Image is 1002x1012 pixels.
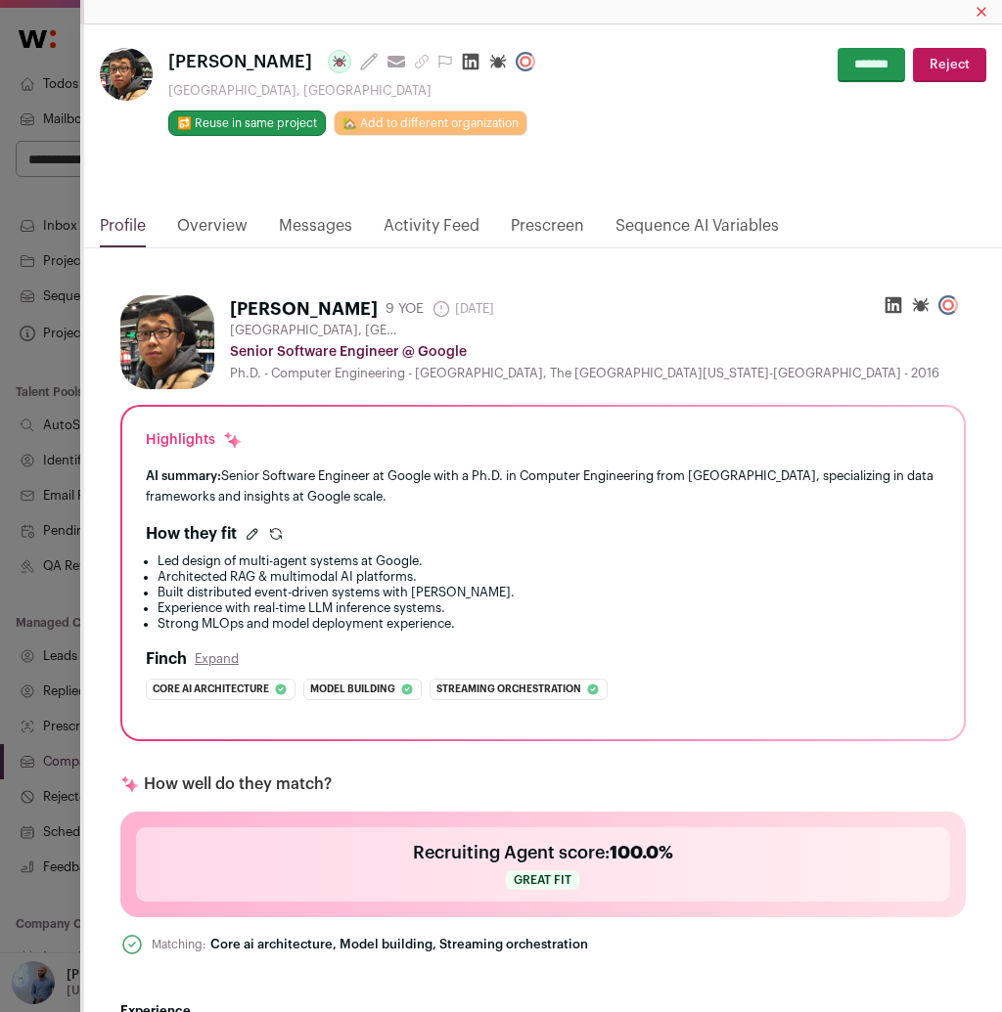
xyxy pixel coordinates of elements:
span: Great fit [506,870,579,890]
h2: How they fit [146,522,237,546]
button: Expand [195,651,239,667]
span: Model building [310,680,395,699]
li: Strong MLOps and model deployment experience. [158,616,940,632]
h2: Recruiting Agent score: [413,839,673,866]
li: Built distributed event-driven systems with [PERSON_NAME]. [158,585,940,600]
span: 100.0% [610,844,673,861]
div: Ph.D. - Computer Engineering - [GEOGRAPHIC_DATA], The [GEOGRAPHIC_DATA][US_STATE]-[GEOGRAPHIC_DAT... [230,366,966,381]
a: Profile [100,214,146,247]
a: 🏡 Add to different organization [334,110,527,136]
p: How well do they match? [144,772,332,796]
div: Senior Software Engineer at Google with a Ph.D. in Computer Engineering from [GEOGRAPHIC_DATA], s... [146,465,940,506]
div: Matching: [152,936,206,953]
h1: [PERSON_NAME] [230,295,378,323]
li: Led design of multi-agent systems at Google. [158,553,940,569]
img: 6c3239dd991cc9acf8d0d23d68451d0fd2a5ce2baa22e495a36d6b82258e7f56.jpg [120,295,214,389]
img: 6c3239dd991cc9acf8d0d23d68451d0fd2a5ce2baa22e495a36d6b82258e7f56.jpg [100,48,153,101]
div: Senior Software Engineer @ Google [230,342,966,362]
li: Architected RAG & multimodal AI platforms. [158,569,940,585]
a: Messages [279,214,352,247]
button: 🔂 Reuse in same project [168,110,326,136]
a: Overview [177,214,248,247]
span: Streaming orchestration [436,680,581,699]
button: Reject [913,48,986,82]
li: Experience with real-time LLM inference systems. [158,600,940,616]
span: [PERSON_NAME] [168,48,312,75]
span: [GEOGRAPHIC_DATA], [GEOGRAPHIC_DATA] [230,323,406,338]
span: [DATE] [432,299,494,319]
h2: Finch [146,647,187,671]
span: Core ai architecture [153,680,269,699]
div: 9 YOE [386,299,424,319]
span: AI summary: [146,469,221,482]
div: [GEOGRAPHIC_DATA], [GEOGRAPHIC_DATA] [168,83,543,99]
a: Prescreen [511,214,584,247]
a: Activity Feed [384,214,479,247]
div: Highlights [146,430,243,450]
a: Sequence AI Variables [615,214,779,247]
div: Core ai architecture, Model building, Streaming orchestration [210,937,588,952]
